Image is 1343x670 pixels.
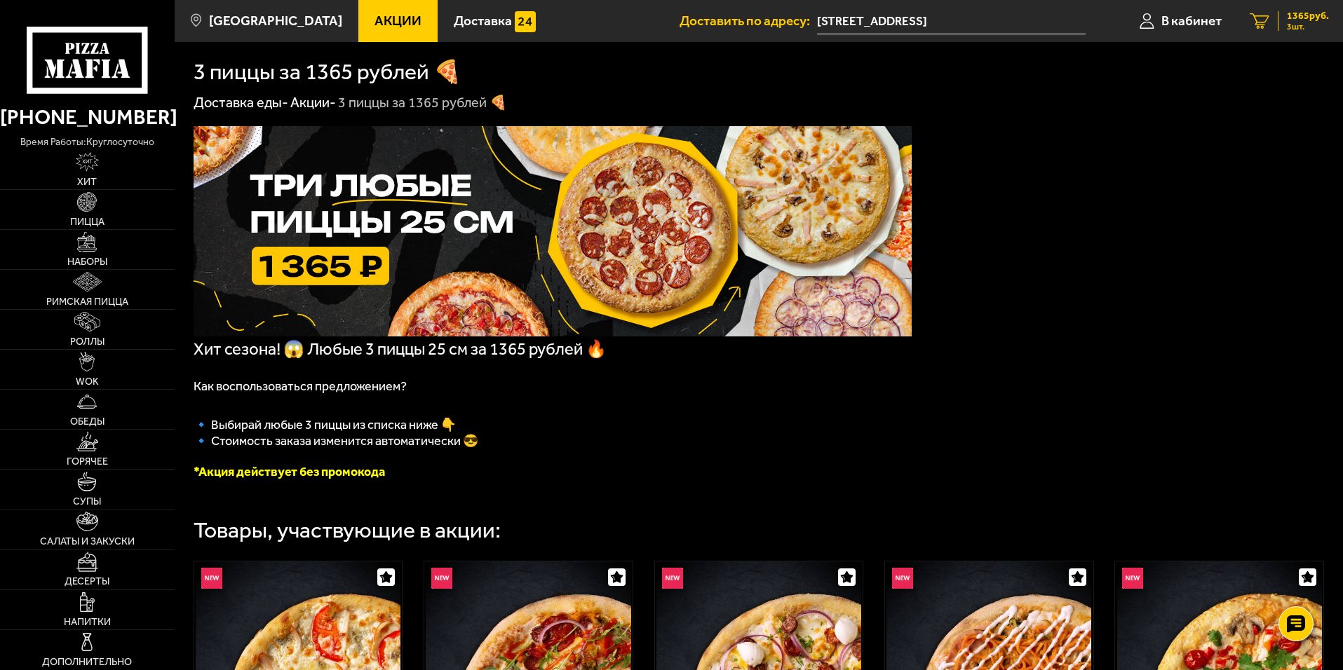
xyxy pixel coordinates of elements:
span: Хит [77,177,97,187]
span: Доставка [454,14,512,27]
div: 3 пиццы за 1365 рублей 🍕 [338,94,507,112]
span: Наборы [67,257,107,267]
img: Новинка [431,568,452,589]
span: Горячее [67,457,108,467]
span: Хит сезона! 😱 Любые 3 пиццы 25 см за 1365 рублей 🔥 [194,339,607,359]
span: Как воспользоваться предложением? [194,378,407,394]
span: В кабинет [1161,14,1222,27]
span: 🔹﻿ Выбирай любые 3 пиццы из списка ниже 👇 [194,417,456,432]
img: Новинка [662,568,683,589]
span: Акции [374,14,421,27]
span: WOK [76,377,99,387]
span: Напитки [64,617,111,627]
span: Доставить по адресу: [680,14,817,27]
div: Товары, участвующие в акции: [194,519,501,542]
span: Римская пицца [46,297,128,307]
span: Дополнительно [42,657,132,667]
span: 🔹 Стоимость заказа изменится автоматически 😎 [194,433,478,449]
span: [GEOGRAPHIC_DATA] [209,14,342,27]
a: Акции- [290,94,336,111]
img: Новинка [892,568,913,589]
img: Новинка [1122,568,1143,589]
span: Супы [73,497,101,507]
a: Доставка еды- [194,94,288,111]
img: 15daf4d41897b9f0e9f617042186c801.svg [515,11,536,32]
img: 1024x1024 [194,126,912,336]
span: Роллы [70,337,104,347]
span: 3 шт. [1287,22,1329,31]
span: 1365 руб. [1287,11,1329,21]
span: Обеды [70,417,104,427]
img: Новинка [201,568,222,589]
input: Ваш адрес доставки [817,8,1086,34]
span: Десерты [65,577,109,587]
span: Пицца [70,217,104,227]
h1: 3 пиццы за 1365 рублей 🍕 [194,61,461,83]
span: Салаты и закуски [40,537,135,547]
font: *Акция действует без промокода [194,464,385,479]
